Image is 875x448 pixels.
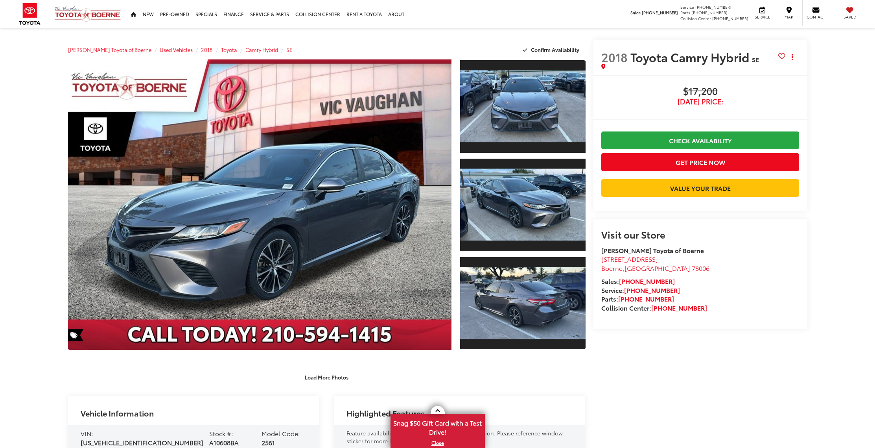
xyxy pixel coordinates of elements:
a: Check Availability [601,131,799,149]
a: [STREET_ADDRESS] Boerne,[GEOGRAPHIC_DATA] 78006 [601,254,709,272]
h2: Vehicle Information [81,409,154,417]
span: Service [753,14,771,20]
span: $17,200 [601,86,799,98]
span: [STREET_ADDRESS] [601,254,658,263]
a: Expand Photo 0 [68,59,452,350]
a: 2018 [201,46,213,53]
span: 2561 [262,438,275,447]
strong: Parts: [601,294,674,303]
span: [GEOGRAPHIC_DATA] [624,263,690,272]
img: 2018 Toyota Camry Hybrid SE [459,169,587,241]
span: SE [752,55,759,64]
button: Confirm Availability [518,43,586,57]
span: Special [68,329,84,341]
span: VIN: [81,429,93,438]
strong: Sales: [601,276,675,285]
span: Saved [841,14,858,20]
span: Contact [807,14,825,20]
a: Used Vehicles [160,46,193,53]
span: , [601,263,709,272]
strong: [PERSON_NAME] Toyota of Boerne [601,246,704,255]
span: Snag $50 Gift Card with a Test Drive! [391,415,484,439]
button: Get Price Now [601,153,799,171]
img: 2018 Toyota Camry Hybrid SE [459,267,587,339]
span: Sales [630,9,641,15]
span: [PHONE_NUMBER] [691,9,728,15]
img: Vic Vaughan Toyota of Boerne [54,6,121,22]
a: Value Your Trade [601,179,799,197]
span: Toyota Camry Hybrid [630,48,752,65]
h2: Highlighted Features [346,409,425,417]
span: 2018 [601,48,628,65]
span: [PHONE_NUMBER] [712,15,748,21]
span: Boerne [601,263,623,272]
span: A10608BA [209,438,239,447]
a: [PHONE_NUMBER] [618,294,674,303]
a: Camry Hybrid [245,46,278,53]
img: 2018 Toyota Camry Hybrid SE [64,58,455,352]
span: [DATE] Price: [601,98,799,106]
span: dropdown dots [792,54,793,60]
span: [PHONE_NUMBER] [642,9,678,15]
span: Feature availability subject to final vehicle configuration. Please reference window sticker for ... [346,429,563,445]
a: [PHONE_NUMBER] [619,276,675,285]
a: [PHONE_NUMBER] [651,303,707,312]
span: Service [680,4,694,10]
img: 2018 Toyota Camry Hybrid SE [459,70,587,143]
a: Expand Photo 1 [460,59,585,154]
a: Expand Photo 2 [460,158,585,252]
strong: Service: [601,285,680,294]
strong: Collision Center: [601,303,707,312]
button: Load More Photos [299,370,354,384]
span: Map [780,14,798,20]
button: Actions [785,50,799,64]
span: Confirm Availability [531,46,579,53]
h2: Visit our Store [601,229,799,239]
span: Model Code: [262,429,300,438]
span: Stock #: [209,429,233,438]
span: [US_VEHICLE_IDENTIFICATION_NUMBER] [81,438,203,447]
a: Toyota [221,46,237,53]
span: Parts [680,9,690,15]
a: [PHONE_NUMBER] [624,285,680,294]
a: SE [286,46,293,53]
a: Expand Photo 3 [460,256,585,350]
span: Collision Center [680,15,711,21]
span: [PHONE_NUMBER] [695,4,731,10]
span: 78006 [692,263,709,272]
a: [PERSON_NAME] Toyota of Boerne [68,46,151,53]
